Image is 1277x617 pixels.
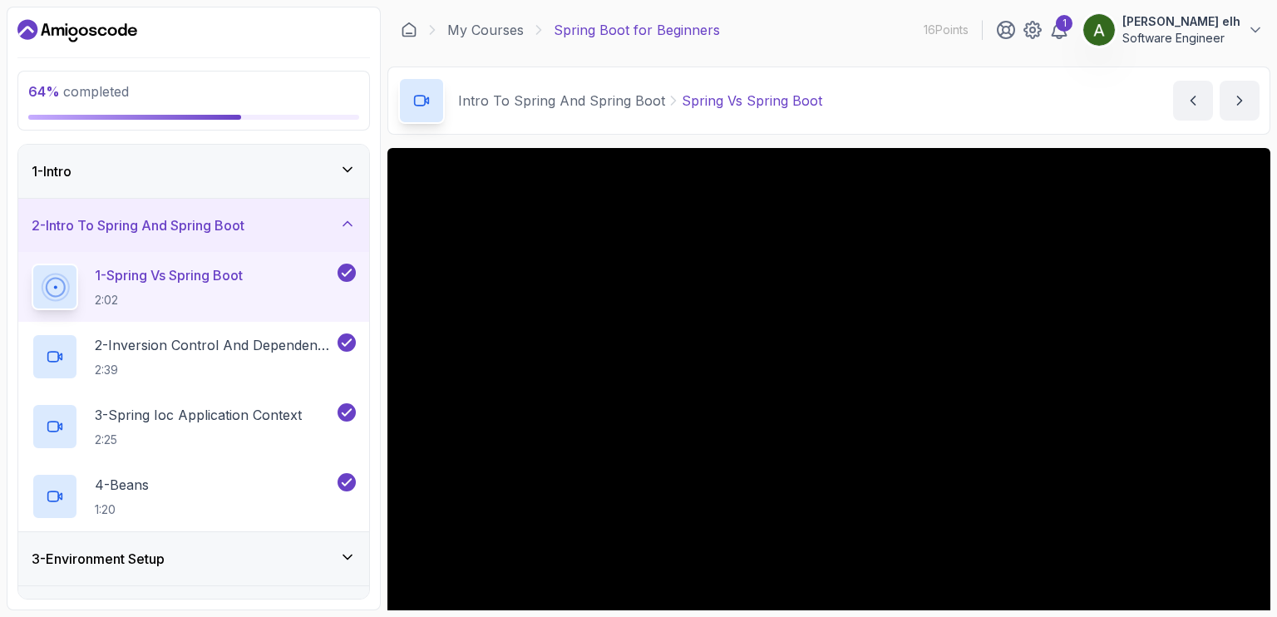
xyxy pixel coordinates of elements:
a: My Courses [447,20,524,40]
button: 2-Intro To Spring And Spring Boot [18,199,369,252]
h3: 1 - Intro [32,161,71,181]
button: 4-Beans1:20 [32,473,356,520]
p: Intro To Spring And Spring Boot [458,91,665,111]
button: 1-Spring Vs Spring Boot2:02 [32,264,356,310]
span: completed [28,83,129,100]
p: 2:02 [95,292,243,308]
p: Spring Vs Spring Boot [682,91,822,111]
div: 1 [1056,15,1072,32]
button: 1-Intro [18,145,369,198]
button: 3-Spring Ioc Application Context2:25 [32,403,356,450]
p: 2:39 [95,362,334,378]
a: Dashboard [17,17,137,44]
p: 16 Points [924,22,969,38]
p: 1 - Spring Vs Spring Boot [95,265,243,285]
p: Software Engineer [1122,30,1240,47]
p: 3 - Spring Ioc Application Context [95,405,302,425]
h3: 2 - Intro To Spring And Spring Boot [32,215,244,235]
button: next content [1220,81,1260,121]
button: 3-Environment Setup [18,532,369,585]
a: 1 [1049,20,1069,40]
span: 64 % [28,83,60,100]
p: [PERSON_NAME] elh [1122,13,1240,30]
p: 1:20 [95,501,149,518]
p: 2:25 [95,432,302,448]
button: previous content [1173,81,1213,121]
a: Dashboard [401,22,417,38]
button: 2-Inversion Control And Dependency Injection2:39 [32,333,356,380]
p: 2 - Inversion Control And Dependency Injection [95,335,334,355]
p: Spring Boot for Beginners [554,20,720,40]
button: user profile image[PERSON_NAME] elhSoftware Engineer [1082,13,1264,47]
p: 4 - Beans [95,475,149,495]
h3: 3 - Environment Setup [32,549,165,569]
img: user profile image [1083,14,1115,46]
